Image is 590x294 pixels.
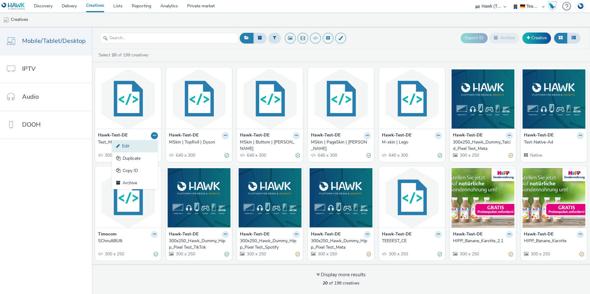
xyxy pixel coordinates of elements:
img: HIPP_Banane_Karotte_2.1 visual [451,168,514,228]
input: Search... [100,33,238,44]
button: Export ID [461,33,488,43]
img: M-skin | Lego visual [380,69,443,129]
img: Hawk Academy [548,1,557,11]
span: 300 x 250 [317,251,337,257]
span: 300 x 250 [104,251,124,257]
span: of 198 creatives [323,280,360,286]
img: 300x250_Hawk_Dummy_Hipp_Pixel Test_Meta visual [309,168,372,228]
span: 300 x 250 [246,251,266,257]
div: Partially valid [509,251,513,258]
img: MSkin | PageSkin | Wempe visual [309,69,372,129]
a: Duplicate [112,152,158,165]
img: MSkin | Buttom | Wilkinson visual [238,69,301,129]
img: Test-Native-Ad visual [522,69,585,129]
div: Valid [154,251,158,258]
img: 300x250_Hawk_Dummy_Hipp_Pixel Test_Spotify visual [238,168,301,228]
div: Partially valid [367,251,371,258]
div: Partially valid [580,251,584,258]
a: TEEEEST_CE [382,238,442,244]
span: 640 x 300 [317,152,337,158]
strong: Hawk-Test-DE [311,231,340,238]
img: Test_MMS_Battelfield6 visual [96,69,159,129]
span: DOOH [22,120,41,129]
span: 300 x 250 [104,152,124,158]
a: 300x250_Hawk_Dummy_Talcid_Pixel Test_Meta [453,139,513,152]
span: 640 x 300 [388,152,408,158]
a: 300x250_Hawk_Dummy_Hipp_Pixel Test_Spotify [240,238,300,250]
strong: Hawk-Test-DE [382,231,411,238]
a: Copy ID [112,165,158,177]
div: 300x250_Hawk_Dummy_Hipp_Pixel Test_Spotify [240,238,297,250]
a: Select of 198 creatives [98,52,151,58]
strong: 20 [323,280,328,286]
img: mobile [3,17,9,23]
div: Valid [438,251,442,258]
strong: Hawk-Test-DE [98,132,128,139]
img: TEEEEST_CE visual [380,168,443,228]
a: Test_MMS_Battelfield6 [98,139,158,145]
div: TEEEEST_CE [382,238,439,244]
img: 300x250_Hawk_Dummy_Talcid_Pixel Test_Meta visual [451,69,514,129]
button: Archive [489,33,519,43]
strong: Hawk-Test-DE [240,132,269,139]
a: Creative [522,32,551,44]
span: 300 x 250 [530,251,550,257]
span: IPTV [22,64,36,73]
div: Partially valid [509,152,513,159]
a: M-skin | Lego [382,139,442,145]
div: 300x250_Hawk_Dummy_Talcid_Pixel Test_Meta [453,139,510,152]
strong: Timocom [98,231,116,238]
strong: 20 [112,52,116,58]
a: Edit [112,140,158,152]
strong: Hawk-Test-DE [453,132,482,139]
a: MSkin | PageSkin | [PERSON_NAME] [311,139,371,152]
img: HIPP_Banane_Karotte visual [522,168,585,228]
a: 300x250_Hawk_Dummy_Hipp_Pixel Test_Meta [311,238,371,250]
span: 300 x 250 [388,251,408,257]
strong: Hawk-Test-DE [453,231,482,238]
a: Hawk Academy [548,1,559,11]
span: 300 x 250 [459,152,479,158]
img: Account DE [576,1,585,11]
span: Audio [22,92,39,101]
div: Valid [225,251,229,258]
div: MSkin | TopRoll | Dyson [169,139,226,145]
button: Grid [554,33,567,43]
div: MSkin | Buttom | [PERSON_NAME] [240,139,297,152]
a: Archive [112,177,158,189]
span: Native [529,152,542,158]
strong: Hawk-Test-DE [169,231,199,238]
div: M-skin | Lego [382,139,439,145]
span: 640 x 300 [246,152,266,158]
strong: Hawk-Test-DE [524,231,553,238]
a: MSkin | TopRoll | Dyson [169,139,229,145]
div: Valid [438,152,442,159]
button: Table [567,33,580,43]
strong: Hawk-Test-DE [382,132,411,139]
div: Test-Native-Ad [524,139,581,145]
a: MSkin | Buttom | [PERSON_NAME] [240,139,300,152]
div: 300x250_Hawk_Dummy_Hipp_Pixel Test_Meta [311,238,368,250]
div: Partially valid [296,251,300,258]
a: HIPP_Banane_Karotte [524,238,584,244]
div: HIPP_Banane_Karotte [524,238,581,244]
strong: Hawk-Test-DE [240,231,269,238]
div: Valid [296,152,300,159]
span: Mobile/Tablet/Desktop [22,36,86,45]
div: MSkin | PageSkin | [PERSON_NAME] [311,139,368,152]
img: 300x250_Hawk_Dummy_Hipp_Pixel Test_TikTok visual [167,168,230,228]
div: Valid [225,152,229,159]
strong: Hawk-Test-DE [169,132,199,139]
strong: Hawk-Test-DE [524,132,553,139]
div: Test_MMS_Battelfield6 [98,139,155,145]
a: HIPP_Banane_Karotte_2.1 [453,238,513,244]
a: SChnulliBUlli [98,238,158,244]
span: 300 x 250 [175,251,195,257]
img: undefined Logo [2,2,25,10]
strong: Hawk-Test-DE [311,132,340,139]
div: Valid [367,152,371,159]
img: MSkin | TopRoll | Dyson visual [167,69,230,129]
div: Display more results [317,271,366,278]
a: Test-Native-Ad [524,139,584,145]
